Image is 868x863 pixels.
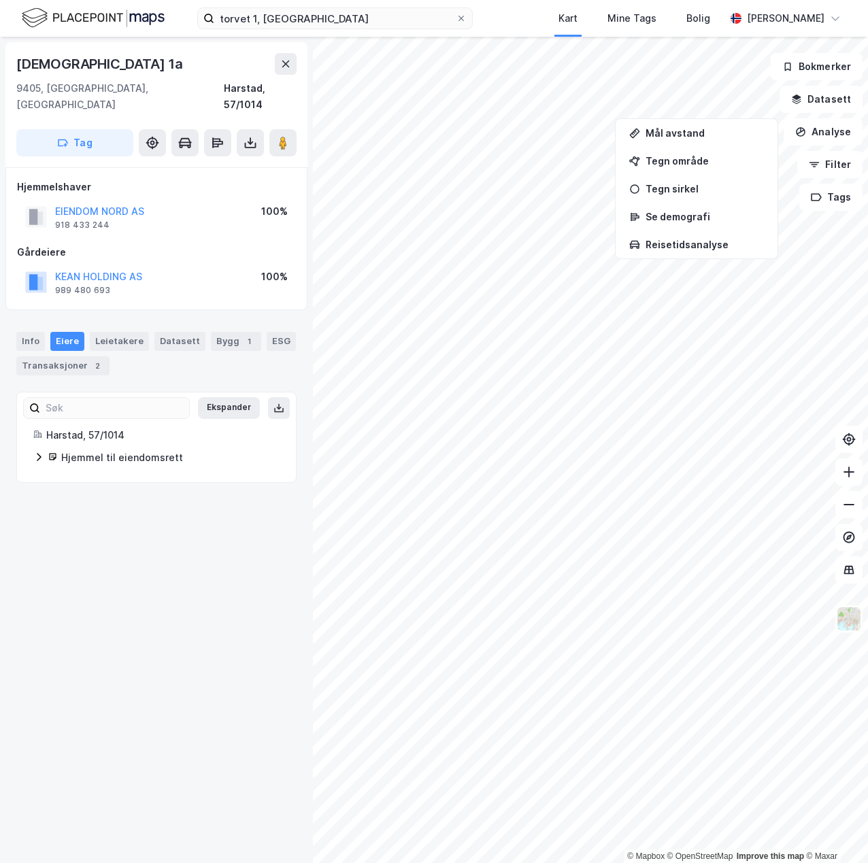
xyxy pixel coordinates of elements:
[17,244,296,260] div: Gårdeiere
[800,798,868,863] div: Kontrollprogram for chat
[90,332,149,351] div: Leietakere
[242,335,256,348] div: 1
[747,10,824,27] div: [PERSON_NAME]
[46,427,280,443] div: Harstad, 57/1014
[780,86,863,113] button: Datasett
[686,10,710,27] div: Bolig
[16,80,224,113] div: 9405, [GEOGRAPHIC_DATA], [GEOGRAPHIC_DATA]
[646,155,764,167] div: Tegn område
[224,80,297,113] div: Harstad, 57/1014
[261,203,288,220] div: 100%
[836,606,862,632] img: Z
[16,53,186,75] div: [DEMOGRAPHIC_DATA] 1a
[646,183,764,194] div: Tegn sirkel
[154,332,205,351] div: Datasett
[50,332,84,351] div: Eiere
[607,10,656,27] div: Mine Tags
[646,211,764,222] div: Se demografi
[800,798,868,863] iframe: Chat Widget
[16,332,45,351] div: Info
[737,851,804,861] a: Improve this map
[16,356,110,375] div: Transaksjoner
[799,184,863,211] button: Tags
[797,151,863,178] button: Filter
[198,397,260,419] button: Ekspander
[784,118,863,146] button: Analyse
[17,179,296,195] div: Hjemmelshaver
[40,398,189,418] input: Søk
[211,332,261,351] div: Bygg
[667,851,733,861] a: OpenStreetMap
[771,53,863,80] button: Bokmerker
[55,220,110,231] div: 918 433 244
[627,851,665,861] a: Mapbox
[261,269,288,285] div: 100%
[558,10,578,27] div: Kart
[55,285,110,296] div: 989 480 693
[214,8,456,29] input: Søk på adresse, matrikkel, gårdeiere, leietakere eller personer
[16,129,133,156] button: Tag
[90,359,104,373] div: 2
[61,450,280,466] div: Hjemmel til eiendomsrett
[646,239,764,250] div: Reisetidsanalyse
[267,332,296,351] div: ESG
[22,6,165,30] img: logo.f888ab2527a4732fd821a326f86c7f29.svg
[646,127,764,139] div: Mål avstand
